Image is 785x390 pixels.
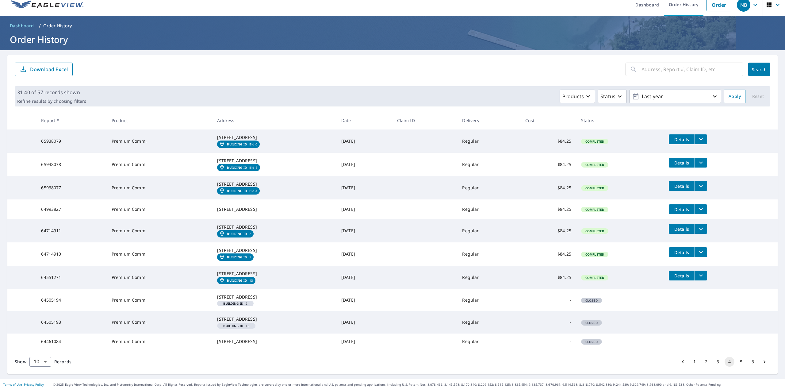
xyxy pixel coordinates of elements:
[457,311,520,333] td: Regular
[217,253,254,261] a: Building ID1
[672,137,691,142] span: Details
[736,357,746,367] button: Go to page 5
[223,302,243,305] em: Building ID
[457,242,520,266] td: Regular
[54,359,71,365] span: Records
[217,247,331,253] div: [STREET_ADDRESS]
[336,266,392,289] td: [DATE]
[672,249,691,255] span: Details
[220,302,251,305] span: 2
[520,242,576,266] td: $84.25
[724,90,746,103] button: Apply
[639,91,711,102] p: Last year
[220,324,253,327] span: 13
[336,153,392,176] td: [DATE]
[217,277,255,284] a: Building ID13
[36,311,106,333] td: 64505193
[7,33,778,46] h1: Order History
[672,160,691,166] span: Details
[3,383,44,386] p: |
[36,289,106,311] td: 64505194
[457,129,520,153] td: Regular
[672,226,691,232] span: Details
[107,266,213,289] td: Premium Comm.
[227,142,247,146] em: Building ID
[336,289,392,311] td: [DATE]
[217,134,331,141] div: [STREET_ADDRESS]
[36,176,106,199] td: 65938077
[753,67,765,72] span: Search
[36,153,106,176] td: 65938078
[36,111,106,129] th: Report #
[520,289,576,311] td: -
[520,129,576,153] td: $84.25
[107,153,213,176] td: Premium Comm.
[107,129,213,153] td: Premium Comm.
[336,334,392,349] td: [DATE]
[217,164,260,171] a: Building IDBld B
[392,111,458,129] th: Claim ID
[457,111,520,129] th: Delivery
[36,334,106,349] td: 64461084
[520,176,576,199] td: $84.25
[107,176,213,199] td: Premium Comm.
[217,181,331,187] div: [STREET_ADDRESS]
[695,224,707,234] button: filesDropdownBtn-64714911
[669,204,695,214] button: detailsBtn-64993827
[582,186,608,190] span: Completed
[560,90,595,103] button: Products
[227,232,247,236] em: Building ID
[212,111,336,129] th: Address
[582,163,608,167] span: Completed
[629,90,721,103] button: Last year
[582,207,608,212] span: Completed
[107,334,213,349] td: Premium Comm.
[695,158,707,168] button: filesDropdownBtn-65938078
[107,199,213,219] td: Premium Comm.
[24,382,44,387] a: Privacy Policy
[217,187,259,195] a: Building IDBld A
[520,153,576,176] td: $84.25
[520,334,576,349] td: -
[107,311,213,333] td: Premium Comm.
[17,89,86,96] p: 31-40 of 57 records shown
[336,176,392,199] td: [DATE]
[672,207,691,212] span: Details
[7,21,36,31] a: Dashboard
[598,90,627,103] button: Status
[36,199,106,219] td: 64993827
[217,158,331,164] div: [STREET_ADDRESS]
[672,183,691,189] span: Details
[227,279,247,282] em: Building ID
[729,93,741,100] span: Apply
[677,357,770,367] nav: pagination navigation
[336,199,392,219] td: [DATE]
[695,271,707,280] button: filesDropdownBtn-64551271
[17,98,86,104] p: Refine results by choosing filters
[713,357,723,367] button: Go to page 3
[217,271,331,277] div: [STREET_ADDRESS]
[15,359,26,365] span: Show
[520,219,576,242] td: $84.25
[217,141,259,148] a: Building IDBld C
[336,111,392,129] th: Date
[669,134,695,144] button: detailsBtn-65938079
[669,247,695,257] button: detailsBtn-64714910
[457,153,520,176] td: Regular
[695,181,707,191] button: filesDropdownBtn-65938077
[457,219,520,242] td: Regular
[3,382,22,387] a: Terms of Use
[107,289,213,311] td: Premium Comm.
[227,189,247,193] em: Building ID
[748,357,758,367] button: Go to page 6
[457,266,520,289] td: Regular
[36,242,106,266] td: 64714910
[217,206,331,212] div: [STREET_ADDRESS]
[10,23,34,29] span: Dashboard
[695,134,707,144] button: filesDropdownBtn-65938079
[600,93,615,100] p: Status
[336,129,392,153] td: [DATE]
[520,111,576,129] th: Cost
[36,266,106,289] td: 64551271
[520,199,576,219] td: $84.25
